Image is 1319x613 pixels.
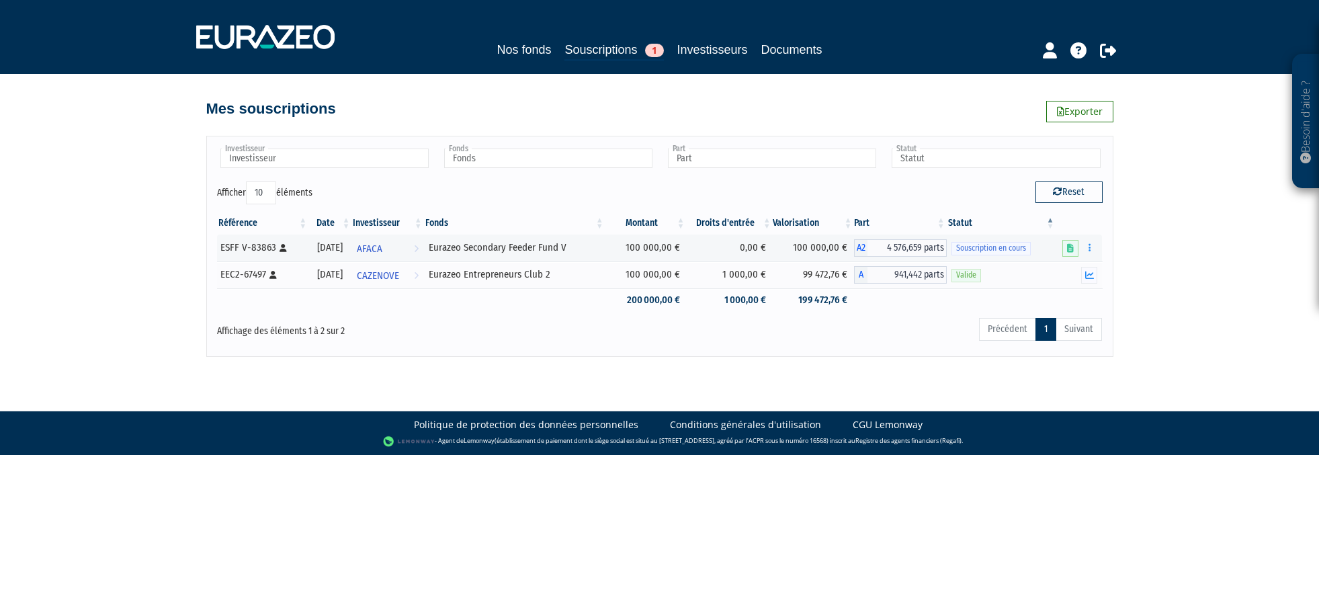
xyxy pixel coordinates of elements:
[687,261,773,288] td: 1 000,00 €
[357,263,399,288] span: CAZENOVE
[1035,318,1056,341] a: 1
[564,40,663,61] a: Souscriptions1
[670,418,821,432] a: Conditions générales d'utilisation
[677,40,748,59] a: Investisseurs
[313,268,347,282] div: [DATE]
[206,101,336,117] h4: Mes souscriptions
[429,268,601,282] div: Eurazeo Entrepreneurs Club 2
[220,268,304,282] div: EEC2-67497
[947,212,1056,235] th: Statut : activer pour trier la colonne par ordre d&eacute;croissant
[383,435,435,448] img: logo-lemonway.png
[1046,101,1113,122] a: Exporter
[414,263,419,288] i: Voir l'investisseur
[951,242,1031,255] span: Souscription en cours
[217,212,309,235] th: Référence : activer pour trier la colonne par ordre croissant
[773,261,854,288] td: 99 472,76 €
[357,237,382,261] span: AFACA
[773,235,854,261] td: 100 000,00 €
[1298,61,1314,182] p: Besoin d'aide ?
[867,239,947,257] span: 4 576,659 parts
[605,261,687,288] td: 100 000,00 €
[1035,181,1103,203] button: Reset
[246,181,276,204] select: Afficheréléments
[854,266,867,284] span: A
[497,40,551,59] a: Nos fonds
[867,266,947,284] span: 941,442 parts
[414,237,419,261] i: Voir l'investisseur
[687,288,773,312] td: 1 000,00 €
[313,241,347,255] div: [DATE]
[854,212,947,235] th: Part: activer pour trier la colonne par ordre croissant
[605,212,687,235] th: Montant: activer pour trier la colonne par ordre croissant
[351,235,423,261] a: AFACA
[269,271,277,279] i: [Français] Personne physique
[687,235,773,261] td: 0,00 €
[13,435,1306,448] div: - Agent de (établissement de paiement dont le siège social est situé au [STREET_ADDRESS], agréé p...
[773,288,854,312] td: 199 472,76 €
[854,239,947,257] div: A2 - Eurazeo Secondary Feeder Fund V
[414,418,638,432] a: Politique de protection des données personnelles
[196,25,335,49] img: 1732889491-logotype_eurazeo_blanc_rvb.png
[853,418,923,432] a: CGU Lemonway
[605,235,687,261] td: 100 000,00 €
[773,212,854,235] th: Valorisation: activer pour trier la colonne par ordre croissant
[645,44,664,57] span: 1
[220,241,304,255] div: ESFF V-83863
[424,212,605,235] th: Fonds: activer pour trier la colonne par ordre croissant
[308,212,351,235] th: Date: activer pour trier la colonne par ordre croissant
[605,288,687,312] td: 200 000,00 €
[761,40,822,59] a: Documents
[351,261,423,288] a: CAZENOVE
[217,181,312,204] label: Afficher éléments
[951,269,981,282] span: Valide
[464,436,495,445] a: Lemonway
[854,239,867,257] span: A2
[854,266,947,284] div: A - Eurazeo Entrepreneurs Club 2
[687,212,773,235] th: Droits d'entrée: activer pour trier la colonne par ordre croissant
[217,317,575,338] div: Affichage des éléments 1 à 2 sur 2
[280,244,287,252] i: [Français] Personne physique
[351,212,423,235] th: Investisseur: activer pour trier la colonne par ordre croissant
[855,436,962,445] a: Registre des agents financiers (Regafi)
[429,241,601,255] div: Eurazeo Secondary Feeder Fund V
